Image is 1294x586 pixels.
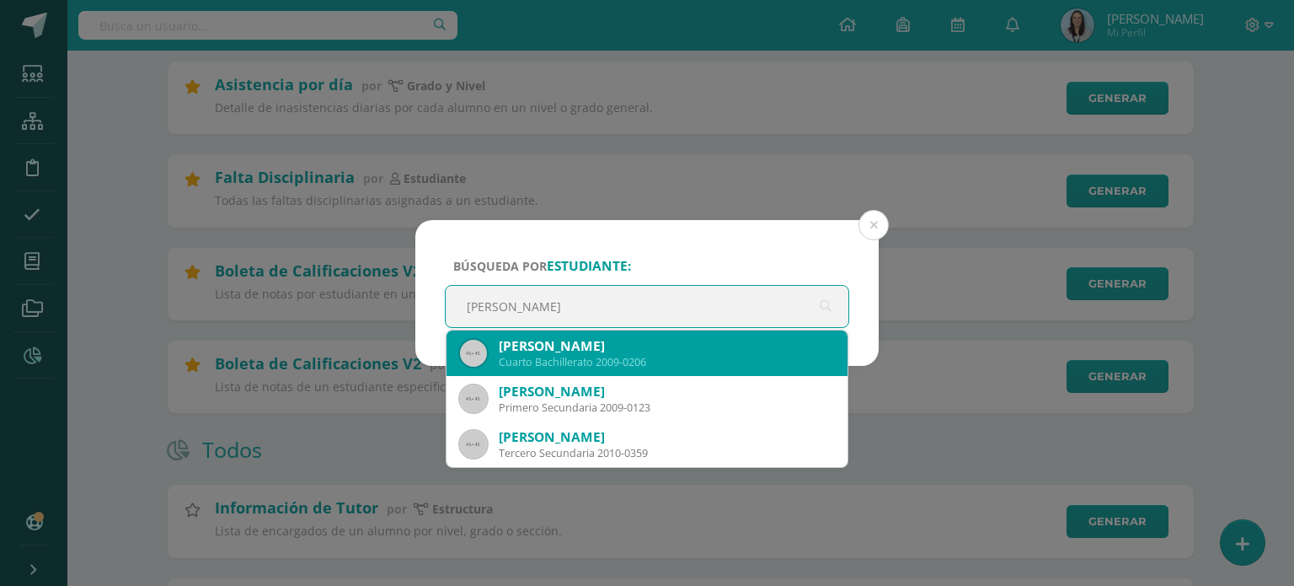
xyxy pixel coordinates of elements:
img: 45x45 [460,431,487,458]
img: 45x45 [460,340,487,367]
input: ej. Nicholas Alekzander, etc. [446,286,848,327]
button: Close (Esc) [858,210,889,240]
span: Búsqueda por [453,258,631,274]
div: [PERSON_NAME] [499,428,834,446]
div: [PERSON_NAME] [499,383,834,401]
img: 45x45 [460,385,487,412]
div: Tercero Secundaria 2010-0359 [499,446,834,460]
div: Primero Secundaria 2009-0123 [499,401,834,415]
div: Cuarto Bachillerato 2009-0206 [499,355,834,369]
div: [PERSON_NAME] [499,337,834,355]
strong: estudiante: [547,257,631,275]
